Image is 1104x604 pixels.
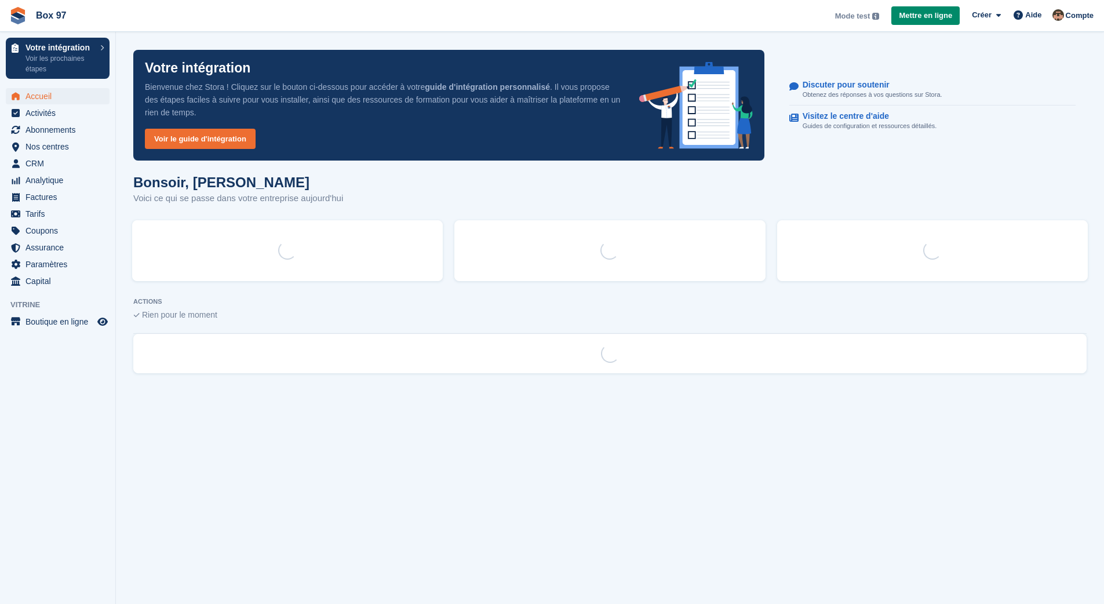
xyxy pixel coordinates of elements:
[872,13,879,20] img: icon-info-grey-7440780725fd019a000dd9b08b2336e03edf1995a4989e88bcd33f0948082b44.svg
[639,62,753,149] img: onboarding-info-6c161a55d2c0e0a8cae90662b2fe09162a5109e8cc188191df67fb4f79e88e88.svg
[6,239,110,256] a: menu
[6,88,110,104] a: menu
[25,139,95,155] span: Nos centres
[31,6,71,25] a: Box 97
[145,129,256,149] a: Voir le guide d'intégration
[133,174,343,190] h1: Bonsoir, [PERSON_NAME]
[1052,9,1064,21] img: Kévin CHAUVET
[25,273,95,289] span: Capital
[25,206,95,222] span: Tarifs
[803,121,937,131] p: Guides de configuration et ressources détaillés.
[899,10,952,21] span: Mettre en ligne
[803,80,933,90] p: Discuter pour soutenir
[803,90,942,100] p: Obtenez des réponses à vos questions sur Stora.
[25,189,95,205] span: Factures
[6,256,110,272] a: menu
[25,53,94,74] p: Voir les prochaines étapes
[972,9,992,21] span: Créer
[25,239,95,256] span: Assurance
[6,189,110,205] a: menu
[142,310,217,319] span: Rien pour le moment
[6,139,110,155] a: menu
[803,111,928,121] p: Visitez le centre d'aide
[6,155,110,172] a: menu
[25,105,95,121] span: Activités
[145,81,621,119] p: Bienvenue chez Stora ! Cliquez sur le bouton ci-dessous pour accéder à votre . Il vous propose de...
[96,315,110,329] a: Boutique d'aperçu
[9,7,27,24] img: stora-icon-8386f47178a22dfd0bd8f6a31ec36ba5ce8667c1dd55bd0f319d3a0aa187defe.svg
[6,314,110,330] a: menu
[891,6,960,26] a: Mettre en ligne
[25,122,95,138] span: Abonnements
[133,298,1087,305] p: ACTIONS
[1025,9,1041,21] span: Aide
[25,88,95,104] span: Accueil
[25,172,95,188] span: Analytique
[25,256,95,272] span: Paramètres
[789,74,1076,106] a: Discuter pour soutenir Obtenez des réponses à vos questions sur Stora.
[25,43,94,52] p: Votre intégration
[133,313,140,318] img: blank_slate_check_icon-ba018cac091ee9be17c0a81a6c232d5eb81de652e7a59be601be346b1b6ddf79.svg
[6,105,110,121] a: menu
[6,172,110,188] a: menu
[25,155,95,172] span: CRM
[6,206,110,222] a: menu
[6,273,110,289] a: menu
[133,192,343,205] p: Voici ce qui se passe dans votre entreprise aujourd'hui
[25,314,95,330] span: Boutique en ligne
[6,38,110,79] a: Votre intégration Voir les prochaines étapes
[425,82,550,92] strong: guide d'intégration personnalisé
[10,299,115,311] span: Vitrine
[835,10,870,22] span: Mode test
[145,61,250,75] p: Votre intégration
[25,223,95,239] span: Coupons
[6,122,110,138] a: menu
[6,223,110,239] a: menu
[1066,10,1094,21] span: Compte
[789,105,1076,137] a: Visitez le centre d'aide Guides de configuration et ressources détaillés.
